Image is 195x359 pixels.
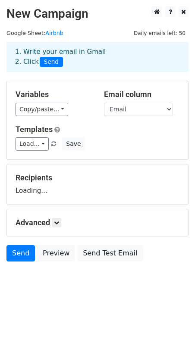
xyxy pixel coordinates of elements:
[77,245,143,261] a: Send Test Email
[16,173,179,183] h5: Recipients
[45,30,63,36] a: Airbnb
[6,30,63,36] small: Google Sheet:
[16,125,53,134] a: Templates
[152,318,195,359] iframe: Chat Widget
[131,28,189,38] span: Daily emails left: 50
[16,137,49,151] a: Load...
[6,245,35,261] a: Send
[16,90,91,99] h5: Variables
[62,137,85,151] button: Save
[104,90,179,99] h5: Email column
[16,173,179,195] div: Loading...
[40,57,63,67] span: Send
[9,47,186,67] div: 1. Write your email in Gmail 2. Click
[37,245,75,261] a: Preview
[16,103,68,116] a: Copy/paste...
[131,30,189,36] a: Daily emails left: 50
[16,218,179,227] h5: Advanced
[6,6,189,21] h2: New Campaign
